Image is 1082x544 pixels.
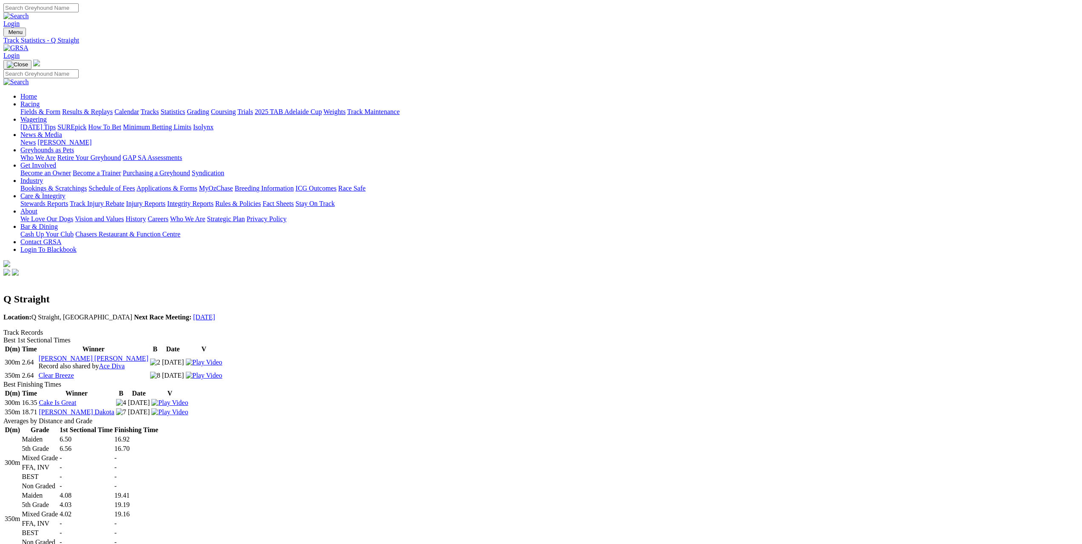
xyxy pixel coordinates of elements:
img: Close [7,61,28,68]
div: Care & Integrity [20,200,1079,208]
td: Maiden [21,491,58,500]
a: Isolynx [193,123,213,131]
a: News [20,139,36,146]
a: Cash Up Your Club [20,231,74,238]
a: History [125,215,146,222]
a: View replay [186,372,222,379]
a: Breeding Information [235,185,294,192]
div: Best 1st Sectional Times [3,336,1079,344]
td: Non Graded [21,482,58,490]
img: facebook.svg [3,269,10,276]
a: We Love Our Dogs [20,215,73,222]
a: Login [3,20,20,27]
th: Time [21,389,37,398]
th: 1st Sectional Time [59,426,113,434]
td: Mixed Grade [21,510,58,518]
th: B [150,345,161,353]
td: 16.92 [114,435,159,444]
div: News & Media [20,139,1079,146]
td: 16.70 [114,444,159,453]
td: 300m [4,435,20,490]
td: 19.16 [114,510,159,518]
a: Care & Integrity [20,192,65,199]
img: Play Video [186,372,222,379]
th: Winner [38,345,149,353]
td: 300m [4,354,20,370]
img: Play Video [151,399,188,407]
td: 6.56 [59,444,113,453]
a: Stewards Reports [20,200,68,207]
a: Login [3,52,20,59]
a: Statistics [161,108,185,115]
td: 5th Grade [21,444,58,453]
td: Maiden [21,435,58,444]
a: Schedule of Fees [88,185,135,192]
td: 19.41 [114,491,159,500]
img: Play Video [186,359,222,366]
a: Careers [148,215,168,222]
a: Bar & Dining [20,223,58,230]
a: Become a Trainer [73,169,121,177]
div: Get Involved [20,169,1079,177]
img: 7 [116,408,126,416]
h2: Q Straight [3,293,1079,305]
td: - [59,454,113,462]
a: Greyhounds as Pets [20,146,74,154]
text: [DATE] [162,372,184,379]
a: [PERSON_NAME] [37,139,91,146]
div: Greyhounds as Pets [20,154,1079,162]
a: Cake Is Great [39,399,76,406]
a: Coursing [211,108,236,115]
th: D(m) [4,345,20,353]
td: 350m [4,371,20,380]
img: 8 [150,372,160,379]
th: Winner [38,389,114,398]
a: Tracks [141,108,159,115]
b: Next Race Meeting: [134,313,191,321]
a: Fields & Form [20,108,60,115]
a: View replay [151,408,188,416]
a: SUREpick [57,123,86,131]
a: MyOzChase [199,185,233,192]
a: Who We Are [20,154,56,161]
td: 350m [4,408,20,416]
a: News & Media [20,131,62,138]
a: GAP SA Assessments [123,154,182,161]
div: Averages by Distance and Grade [3,417,1079,425]
th: V [185,345,223,353]
div: Industry [20,185,1079,192]
a: Strategic Plan [207,215,245,222]
text: 2.64 [22,372,34,379]
td: BEST [21,529,58,537]
a: Minimum Betting Limits [123,123,191,131]
div: Track Statistics - Q Straight [3,37,1079,44]
td: BEST [21,473,58,481]
a: Login To Blackbook [20,246,77,253]
img: 2 [150,359,160,366]
th: B [116,389,127,398]
td: 5th Grade [21,501,58,509]
a: Home [20,93,37,100]
a: Grading [187,108,209,115]
a: Injury Reports [126,200,165,207]
a: Fact Sheets [263,200,294,207]
th: D(m) [4,389,20,398]
th: Date [162,345,185,353]
div: Track Records [3,329,1079,336]
div: Racing [20,108,1079,116]
a: Integrity Reports [167,200,213,207]
a: Track Injury Rebate [70,200,124,207]
td: - [59,463,113,472]
td: 300m [4,399,20,407]
text: 16.35 [22,399,37,406]
a: Race Safe [338,185,365,192]
a: [DATE] [193,313,215,321]
a: Clear Breeze [39,372,74,379]
a: View replay [186,359,222,366]
a: ICG Outcomes [295,185,336,192]
img: Search [3,12,29,20]
a: Industry [20,177,43,184]
a: Syndication [192,169,224,177]
td: - [114,519,159,528]
img: logo-grsa-white.png [3,260,10,267]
